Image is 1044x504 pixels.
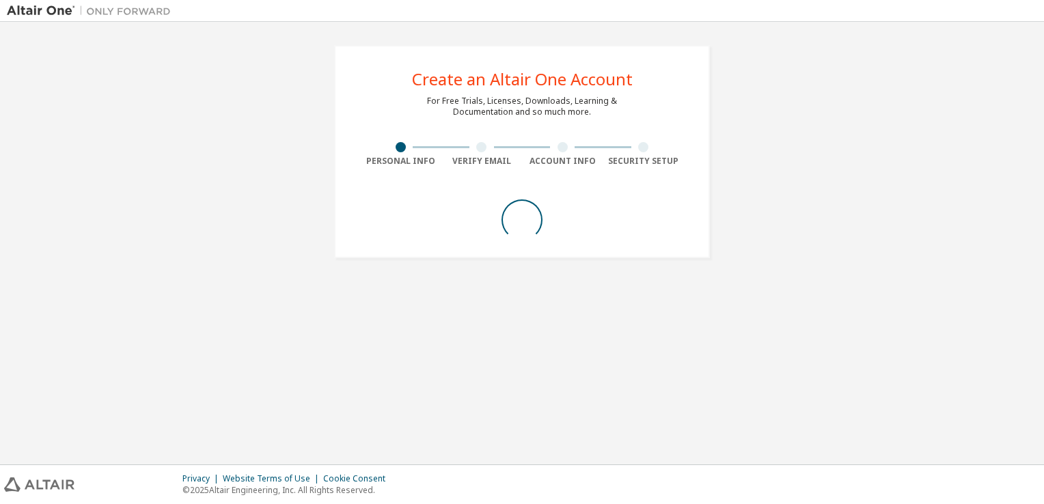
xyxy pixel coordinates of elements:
[412,71,633,87] div: Create an Altair One Account
[223,473,323,484] div: Website Terms of Use
[427,96,617,117] div: For Free Trials, Licenses, Downloads, Learning & Documentation and so much more.
[441,156,523,167] div: Verify Email
[323,473,394,484] div: Cookie Consent
[4,477,74,492] img: altair_logo.svg
[182,484,394,496] p: © 2025 Altair Engineering, Inc. All Rights Reserved.
[7,4,178,18] img: Altair One
[360,156,441,167] div: Personal Info
[182,473,223,484] div: Privacy
[522,156,603,167] div: Account Info
[603,156,685,167] div: Security Setup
